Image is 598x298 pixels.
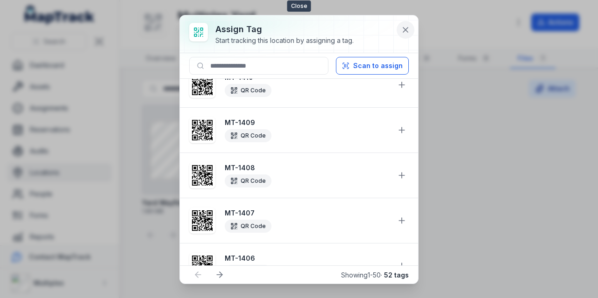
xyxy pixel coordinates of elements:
[225,174,271,187] div: QR Code
[225,220,271,233] div: QR Code
[225,84,271,97] div: QR Code
[384,271,409,279] strong: 52 tags
[225,208,389,218] strong: MT-1407
[225,129,271,142] div: QR Code
[215,36,354,45] div: Start tracking this location by assigning a tag.
[225,163,389,173] strong: MT-1408
[287,0,311,12] span: Close
[341,271,409,279] span: Showing 1 - 50 ·
[215,23,354,36] h3: Assign tag
[225,118,389,127] strong: MT-1409
[225,265,271,278] div: QR Code
[336,57,409,75] button: Scan to assign
[225,254,389,263] strong: MT-1406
